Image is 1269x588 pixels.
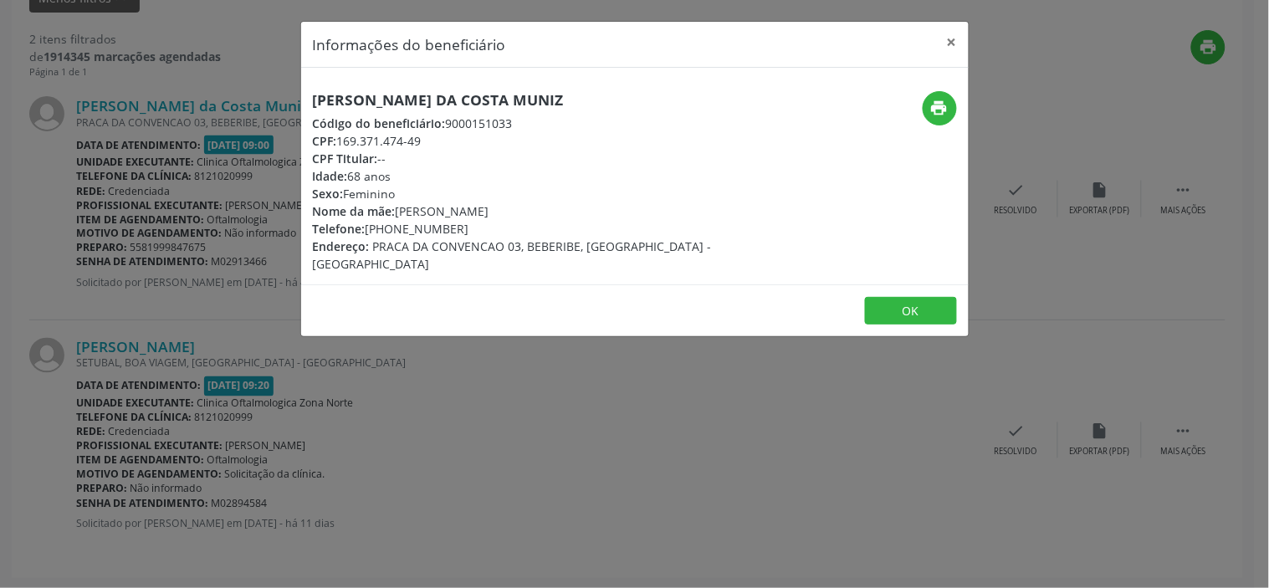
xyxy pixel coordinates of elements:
[313,91,734,109] h5: [PERSON_NAME] da Costa Muniz
[313,151,378,166] span: CPF Titular:
[935,22,969,63] button: Close
[313,202,734,220] div: [PERSON_NAME]
[313,115,734,132] div: 9000151033
[930,99,949,117] i: print
[865,297,957,325] button: OK
[923,91,957,125] button: print
[313,203,396,219] span: Nome da mãe:
[313,221,366,237] span: Telefone:
[313,185,734,202] div: Feminino
[313,168,348,184] span: Idade:
[313,115,446,131] span: Código do beneficiário:
[313,33,506,55] h5: Informações do beneficiário
[313,220,734,238] div: [PHONE_NUMBER]
[313,238,712,272] span: PRACA DA CONVENCAO 03, BEBERIBE, [GEOGRAPHIC_DATA] - [GEOGRAPHIC_DATA]
[313,133,337,149] span: CPF:
[313,238,370,254] span: Endereço:
[313,150,734,167] div: --
[313,132,734,150] div: 169.371.474-49
[313,186,344,202] span: Sexo:
[313,167,734,185] div: 68 anos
